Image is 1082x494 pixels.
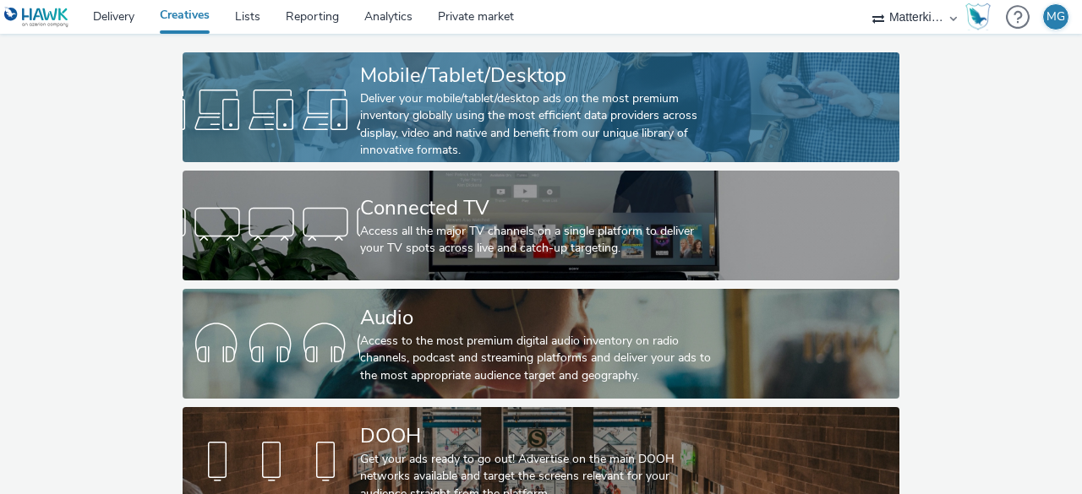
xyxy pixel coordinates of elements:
[965,3,991,30] img: Hawk Academy
[360,421,715,451] div: DOOH
[183,289,900,399] a: AudioAccess to the most premium digital audio inventory on radio channels, podcast and streaming ...
[360,90,715,160] div: Deliver your mobile/tablet/desktop ads on the most premium inventory globally using the most effi...
[4,7,69,28] img: undefined Logo
[183,52,900,162] a: Mobile/Tablet/DesktopDeliver your mobile/tablet/desktop ads on the most premium inventory globall...
[360,223,715,258] div: Access all the major TV channels on a single platform to deliver your TV spots across live and ca...
[360,61,715,90] div: Mobile/Tablet/Desktop
[965,3,997,30] a: Hawk Academy
[1046,4,1065,30] div: MG
[360,333,715,384] div: Access to the most premium digital audio inventory on radio channels, podcast and streaming platf...
[183,171,900,280] a: Connected TVAccess all the major TV channels on a single platform to deliver your TV spots across...
[360,303,715,333] div: Audio
[360,193,715,223] div: Connected TV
